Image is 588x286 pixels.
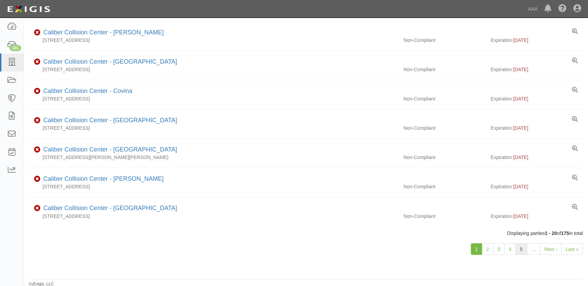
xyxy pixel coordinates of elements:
[398,154,491,161] div: Non-Compliant
[561,243,583,255] a: Last »
[41,204,177,213] div: Caliber Collision Center - El Monte
[33,281,54,286] a: Exigis, LLC
[491,66,583,73] div: Expiration:
[572,204,578,211] a: View results summary
[572,175,578,181] a: View results summary
[572,58,578,64] a: View results summary
[34,177,41,181] i: Non-Compliant
[43,175,164,182] a: Caliber Collision Center - [PERSON_NAME]
[10,45,21,51] div: 181
[398,183,491,190] div: Non-Compliant
[558,5,567,13] i: Help Center - Complianz
[34,118,41,123] i: Non-Compliant
[43,88,132,94] a: Caliber Collision Center - Covina
[5,3,52,15] img: logo-5460c22ac91f19d4615b14bd174203de0afe785f0fc80cf4dbbc73dc1793850b.png
[572,87,578,94] a: View results summary
[513,125,528,131] span: [DATE]
[572,28,578,35] a: View results summary
[29,66,398,73] div: [STREET_ADDRESS]
[34,147,41,152] i: Non-Compliant
[491,125,583,131] div: Expiration:
[398,66,491,73] div: Non-Compliant
[41,175,164,184] div: Caliber Collision Center - Duarte
[29,125,398,131] div: [STREET_ADDRESS]
[34,60,41,64] i: Non-Compliant
[504,243,516,255] a: 4
[43,117,177,124] a: Caliber Collision Center - [GEOGRAPHIC_DATA]
[41,28,164,37] div: Caliber Collision Center - Carson
[29,154,398,161] div: [STREET_ADDRESS][PERSON_NAME][PERSON_NAME]
[540,243,561,255] a: Next ›
[513,155,528,160] span: [DATE]
[545,230,557,236] b: 1 - 20
[515,243,527,255] a: 5
[491,95,583,102] div: Expiration:
[398,212,491,219] div: Non-Compliant
[29,183,398,190] div: [STREET_ADDRESS]
[513,37,528,43] span: [DATE]
[491,37,583,44] div: Expiration:
[491,212,583,219] div: Expiration:
[525,2,541,16] a: AAA
[29,212,398,219] div: [STREET_ADDRESS]
[513,184,528,189] span: [DATE]
[34,206,41,211] i: Non-Compliant
[561,230,569,236] b: 175
[482,243,493,255] a: 2
[513,96,528,101] span: [DATE]
[41,116,177,125] div: Caliber Collision Center - Delano
[41,58,177,66] div: Caliber Collision Center - Corona
[398,95,491,102] div: Non-Compliant
[513,213,528,219] span: [DATE]
[43,58,177,65] a: Caliber Collision Center - [GEOGRAPHIC_DATA]
[43,205,177,211] a: Caliber Collision Center - [GEOGRAPHIC_DATA]
[513,67,528,72] span: [DATE]
[29,37,398,44] div: [STREET_ADDRESS]
[572,145,578,152] a: View results summary
[34,89,41,94] i: Non-Compliant
[398,37,491,44] div: Non-Compliant
[471,243,482,255] a: 1
[41,145,177,154] div: Caliber Collision Center - Downey
[491,154,583,161] div: Expiration:
[29,95,398,102] div: [STREET_ADDRESS]
[572,116,578,123] a: View results summary
[43,29,164,36] a: Caliber Collision Center - [PERSON_NAME]
[34,30,41,35] i: Non-Compliant
[527,243,540,255] a: …
[493,243,504,255] a: 3
[398,125,491,131] div: Non-Compliant
[43,146,177,153] a: Caliber Collision Center - [GEOGRAPHIC_DATA]
[24,229,588,236] div: Displaying parties of in total
[491,183,583,190] div: Expiration:
[41,87,132,96] div: Caliber Collision Center - Covina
